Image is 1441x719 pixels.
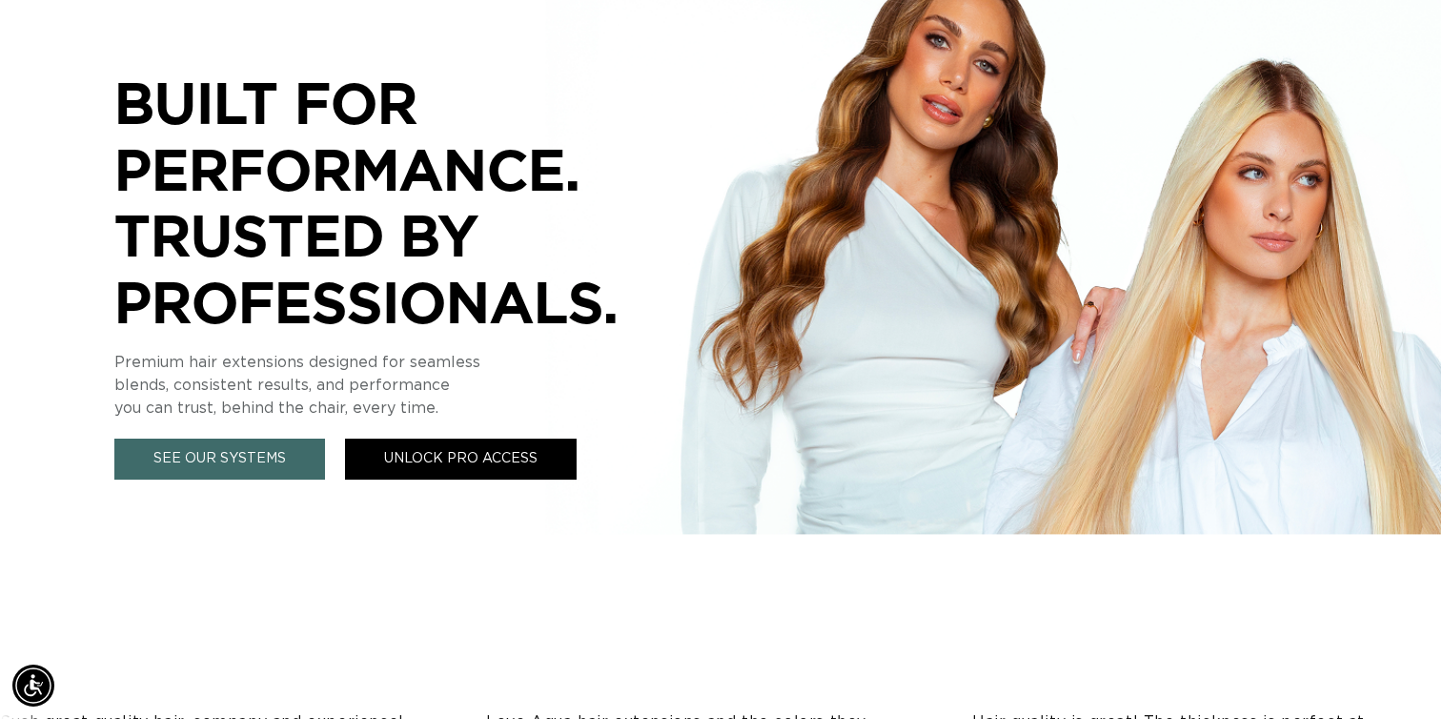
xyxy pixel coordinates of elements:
[12,665,54,707] div: Accessibility Menu
[114,439,325,480] a: See Our Systems
[1346,627,1441,719] iframe: Chat Widget
[114,351,686,420] p: Premium hair extensions designed for seamless blends, consistent results, and performance you can...
[345,439,577,480] a: Unlock Pro Access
